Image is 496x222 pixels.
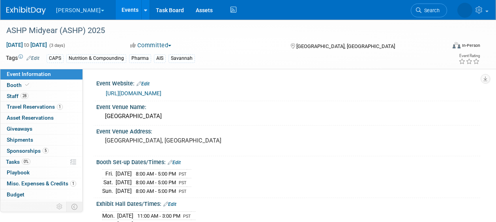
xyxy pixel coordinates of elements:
[0,135,82,145] a: Shipments
[457,3,472,18] img: Savannah Jones
[67,202,83,212] td: Toggle Event Tabs
[136,179,176,185] span: 8:00 AM - 5:00 PM
[96,126,480,135] div: Event Venue Address:
[47,54,64,63] div: CAPS
[179,189,187,194] span: PST
[127,41,174,50] button: Committed
[7,71,51,77] span: Event Information
[459,54,480,58] div: Event Rating
[102,211,117,220] td: Mon.
[296,43,395,49] span: [GEOGRAPHIC_DATA], [GEOGRAPHIC_DATA]
[117,211,133,220] td: [DATE]
[21,93,28,99] span: 28
[453,42,460,48] img: Format-Inperson.png
[102,170,116,178] td: Fri.
[6,159,30,165] span: Tasks
[6,41,47,48] span: [DATE] [DATE]
[129,54,151,63] div: Pharma
[106,90,161,96] a: [URL][DOMAIN_NAME]
[6,7,46,15] img: ExhibitDay
[102,178,116,187] td: Sat.
[49,43,65,48] span: (3 days)
[154,54,166,63] div: AIS
[0,157,82,167] a: Tasks0%
[0,102,82,112] a: Travel Reservations1
[25,83,29,87] i: Booth reservation complete
[66,54,126,63] div: Nutrition & Compounding
[411,41,480,53] div: Event Format
[137,81,150,87] a: Edit
[57,104,63,110] span: 1
[179,172,187,177] span: PST
[7,137,33,143] span: Shipments
[7,115,54,121] span: Asset Reservations
[96,101,480,111] div: Event Venue Name:
[7,104,63,110] span: Travel Reservations
[7,180,76,187] span: Misc. Expenses & Credits
[7,93,28,99] span: Staff
[0,178,82,189] a: Misc. Expenses & Credits1
[0,189,82,200] a: Budget
[7,169,30,176] span: Playbook
[411,4,447,17] a: Search
[179,180,187,185] span: PST
[70,181,76,187] span: 1
[96,198,480,208] div: Exhibit Hall Dates/Times:
[23,42,30,48] span: to
[4,24,440,38] div: ASHP Midyear (ASHP) 2025
[462,43,480,48] div: In-Person
[53,202,67,212] td: Personalize Event Tab Strip
[0,69,82,80] a: Event Information
[163,202,176,207] a: Edit
[136,171,176,177] span: 8:00 AM - 5:00 PM
[168,160,181,165] a: Edit
[116,170,132,178] td: [DATE]
[0,167,82,178] a: Playbook
[96,156,480,166] div: Booth Set-up Dates/Times:
[96,78,480,88] div: Event Website:
[0,113,82,123] a: Asset Reservations
[116,178,132,187] td: [DATE]
[102,110,474,122] div: [GEOGRAPHIC_DATA]
[183,214,191,219] span: PST
[7,82,31,88] span: Booth
[421,7,440,13] span: Search
[0,124,82,134] a: Giveaways
[7,126,32,132] span: Giveaways
[43,148,49,154] span: 5
[7,148,49,154] span: Sponsorships
[0,146,82,156] a: Sponsorships5
[168,54,195,63] div: Savannah
[105,137,247,144] pre: [GEOGRAPHIC_DATA], [GEOGRAPHIC_DATA]
[0,91,82,102] a: Staff28
[0,80,82,91] a: Booth
[7,191,24,198] span: Budget
[137,213,180,219] span: 11:00 AM - 3:00 PM
[26,55,39,61] a: Edit
[6,54,39,63] td: Tags
[22,159,30,165] span: 0%
[102,187,116,195] td: Sun.
[116,187,132,195] td: [DATE]
[136,188,176,194] span: 8:00 AM - 5:00 PM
